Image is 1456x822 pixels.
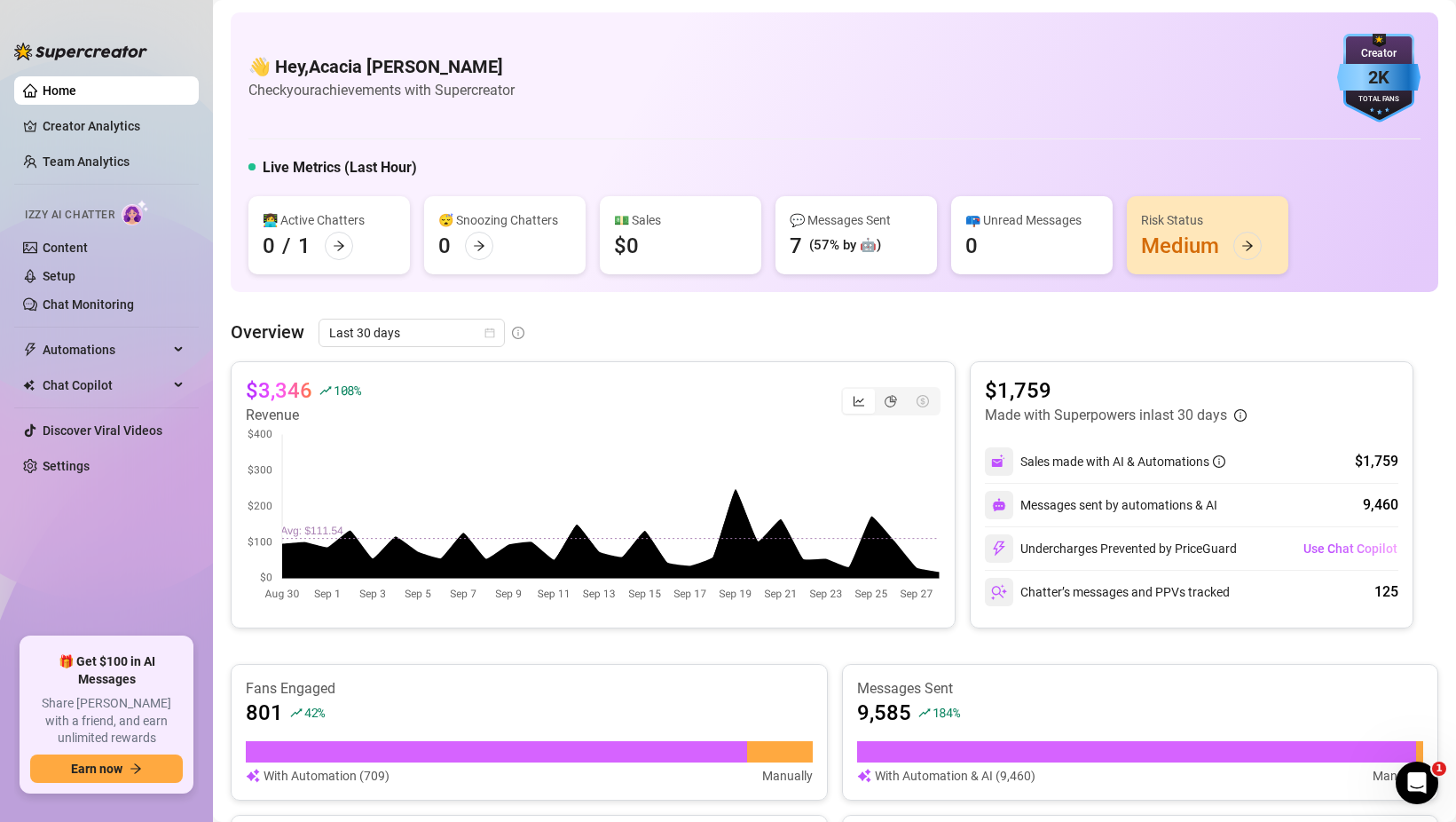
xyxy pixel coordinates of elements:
[853,395,865,407] span: line-chart
[43,83,76,98] a: Home
[484,328,495,338] span: calendar
[246,679,813,699] article: Fans Engaged
[992,498,1006,512] img: svg%3e
[248,54,515,79] h4: 👋 Hey, Acacia [PERSON_NAME]
[985,491,1217,519] div: Messages sent by automations & AI
[438,232,451,260] div: 0
[329,320,494,346] span: Last 30 days
[246,699,283,727] article: 801
[71,762,122,776] span: Earn now
[857,679,1424,699] article: Messages Sent
[1020,452,1225,471] div: Sales made with AI & Automations
[985,578,1230,606] div: Chatter’s messages and PPVs tracked
[246,766,260,786] img: svg%3e
[857,699,911,727] article: 9,585
[965,210,1098,230] div: 📪 Unread Messages
[985,376,1247,405] article: $1,759
[933,704,960,721] span: 184 %
[917,395,929,407] span: dollar-circle
[30,653,183,688] span: 🎁 Get $100 in AI Messages
[263,232,275,260] div: 0
[23,343,37,357] span: thunderbolt
[246,405,361,426] article: Revenue
[512,327,524,339] span: info-circle
[30,755,183,783] button: Earn nowarrow-right
[1303,541,1397,556] span: Use Chat Copilot
[43,336,169,364] span: Automations
[246,376,312,405] article: $3,346
[790,232,802,260] div: 7
[438,210,571,230] div: 😴 Snoozing Chatters
[1337,94,1421,106] div: Total Fans
[334,382,361,399] span: 108 %
[918,707,931,719] span: rise
[304,704,325,721] span: 42 %
[875,766,1035,786] article: With Automation & AI (9,460)
[614,210,747,230] div: 💵 Sales
[43,371,169,399] span: Chat Copilot
[23,379,35,391] img: Chat Copilot
[130,763,142,775] span: arrow-right
[885,395,897,407] span: pie-chart
[965,232,978,260] div: 0
[43,459,90,473] a: Settings
[231,319,304,345] article: Overview
[1241,240,1254,252] span: arrow-right
[1355,451,1398,472] div: $1,759
[43,112,185,140] a: Creator Analytics
[1213,455,1225,468] span: info-circle
[248,79,515,101] article: Check your achievements with Supercreator
[614,232,639,260] div: $0
[809,235,881,257] div: (57% by 🤖)
[1337,64,1421,91] div: 2K
[473,240,485,252] span: arrow-right
[122,200,149,225] img: AI Chatter
[1432,762,1446,776] span: 1
[43,241,88,255] a: Content
[30,695,183,747] span: Share [PERSON_NAME] with a friend, and earn unlimited rewards
[290,707,303,719] span: rise
[1374,581,1398,603] div: 125
[991,584,1007,600] img: svg%3e
[25,207,114,224] span: Izzy AI Chatter
[1363,494,1398,516] div: 9,460
[790,210,923,230] div: 💬 Messages Sent
[985,534,1237,563] div: Undercharges Prevented by PriceGuard
[841,387,940,415] div: segmented control
[1396,762,1438,804] iframe: Intercom live chat
[762,766,813,786] article: Manually
[264,766,390,786] article: With Automation (709)
[333,240,345,252] span: arrow-right
[1234,409,1247,422] span: info-circle
[991,541,1007,557] img: svg%3e
[43,423,162,438] a: Discover Viral Videos
[1141,210,1274,230] div: Risk Status
[14,43,147,60] img: logo-BBDzfeDw.svg
[1303,534,1398,563] button: Use Chat Copilot
[263,157,417,178] h5: Live Metrics (Last Hour)
[263,210,396,230] div: 👩‍💻 Active Chatters
[298,232,311,260] div: 1
[1337,45,1421,62] div: Creator
[319,384,332,397] span: rise
[985,405,1227,426] article: Made with Superpowers in last 30 days
[991,454,1007,470] img: svg%3e
[857,766,871,786] img: svg%3e
[43,154,130,169] a: Team Analytics
[43,297,134,312] a: Chat Monitoring
[1373,766,1423,786] article: Manually
[1337,34,1421,123] img: blue-badge-DgoSNQY1.svg
[43,269,75,283] a: Setup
